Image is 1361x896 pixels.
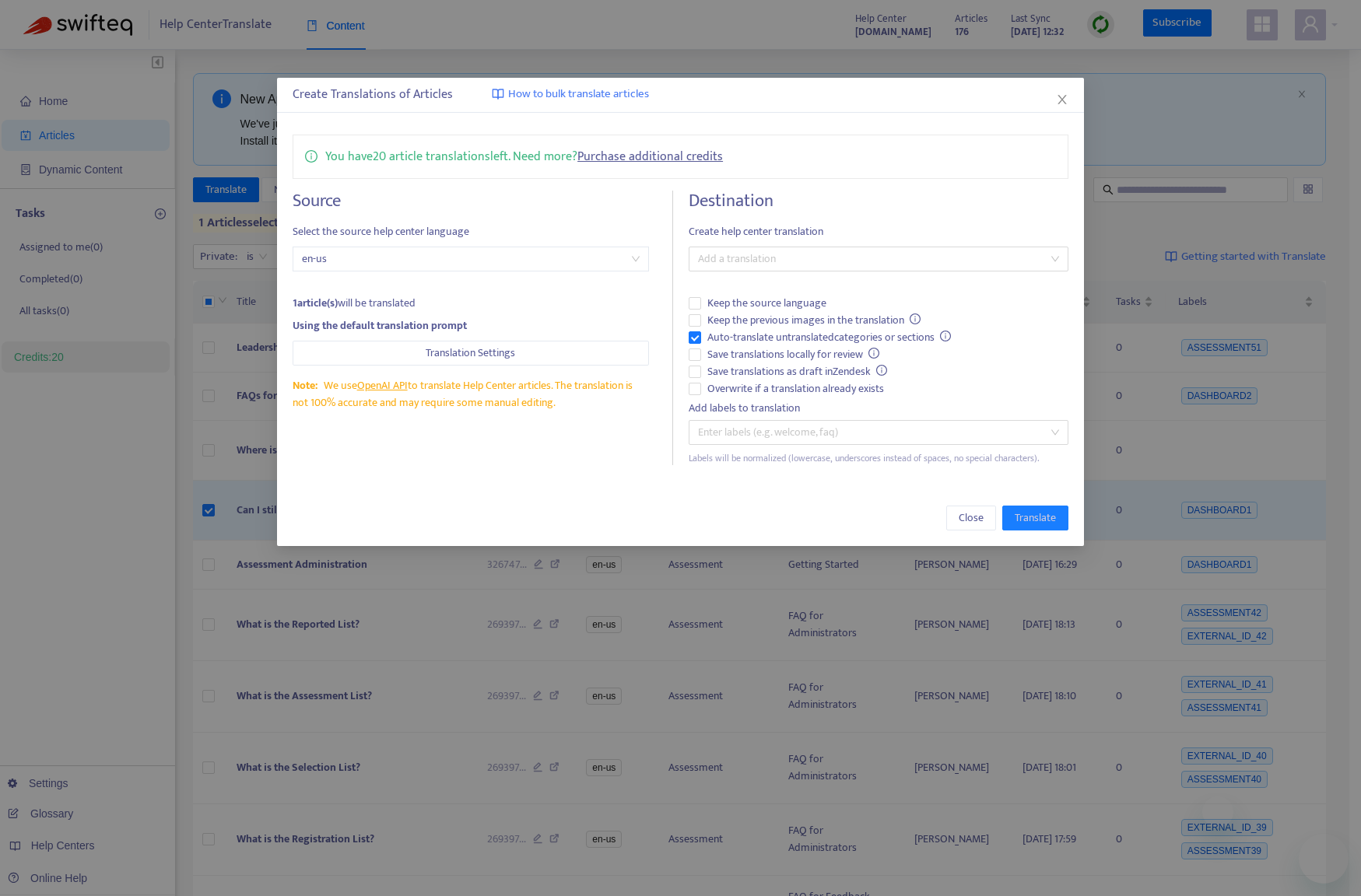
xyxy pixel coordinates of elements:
button: Close [1054,91,1071,108]
span: Translation Settings [426,345,515,362]
span: info-circle [910,313,921,324]
span: Select the source help center language [293,223,649,240]
span: en-us [302,247,640,271]
span: Note: [293,376,317,394]
span: Create help center translation [689,223,1068,240]
span: Save translations as draft in Zendesk [701,363,894,380]
span: Overwrite if a translation already exists [701,380,890,397]
h4: Destination [689,191,1068,212]
img: image-link [492,88,504,100]
div: Labels will be normalized (lowercase, underscores instead of spaces, no special characters). [689,451,1068,466]
strong: 1 article(s) [293,294,338,312]
span: info-circle [876,365,887,376]
span: info-circle [305,147,317,163]
span: info-circle [940,331,951,341]
span: Auto-translate untranslated categories or sections [701,329,958,346]
iframe: Close message [1202,796,1233,828]
div: We use to translate Help Center articles. The translation is not 100% accurate and may require so... [293,377,649,411]
span: info-circle [868,348,879,359]
div: will be translated [293,295,649,312]
button: Close [946,506,996,530]
h4: Source [293,191,649,212]
p: You have 20 article translations left. Need more? [325,147,723,166]
span: Save translations locally for review [701,346,886,363]
div: Using the default translation prompt [293,317,649,334]
span: How to bulk translate articles [508,86,649,103]
span: Close [959,509,984,527]
a: OpenAI API [357,376,408,394]
button: Translate [1002,506,1068,530]
span: Keep the source language [701,295,833,312]
span: close [1056,93,1068,106]
a: How to bulk translate articles [492,86,649,103]
div: Add labels to translation [689,400,1068,417]
iframe: Button to launch messaging window [1299,834,1349,884]
button: Translation Settings [293,341,649,366]
span: Keep the previous images in the translation [701,312,928,329]
a: Purchase additional credits [577,146,723,167]
div: Create Translations of Articles [293,86,1068,104]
